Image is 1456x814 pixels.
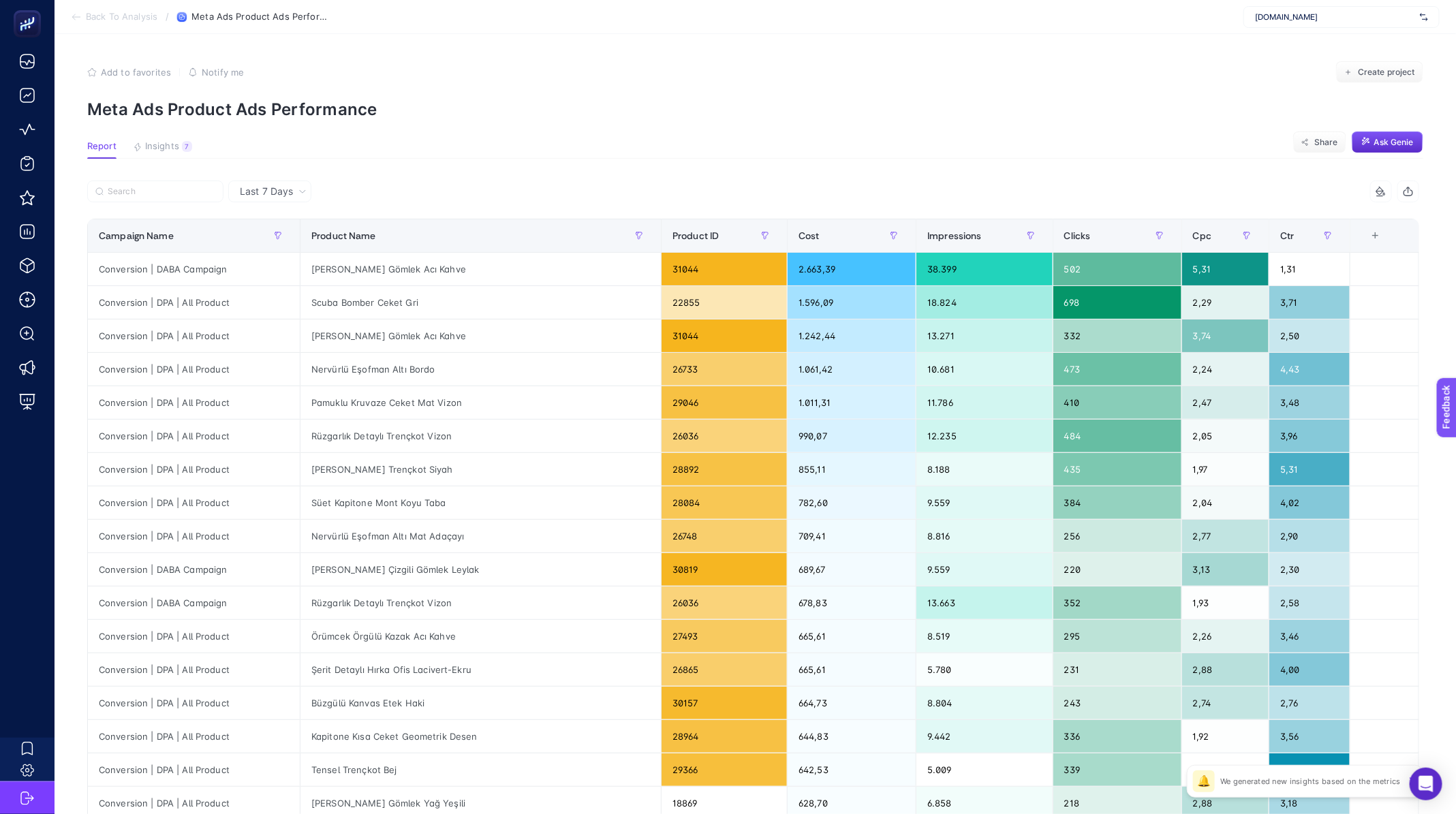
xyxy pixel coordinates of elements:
button: Create project [1336,61,1423,83]
span: Insights [145,141,179,152]
div: Rüzgarlık Detaylı Trençkot Vizon [300,420,661,452]
span: Ctr [1280,230,1294,241]
div: [PERSON_NAME] Trençkot Siyah [300,453,661,486]
div: 1,90 [1182,753,1269,786]
div: 9.559 [916,553,1053,586]
span: Product ID [672,230,719,241]
div: 10.681 [916,353,1053,386]
div: 689,67 [788,553,916,586]
div: 352 [1053,586,1181,619]
div: 339 [1053,753,1181,786]
div: Conversion | DPA | All Product [88,620,300,653]
span: Last 7 Days [240,185,293,198]
button: Notify me [188,67,244,78]
div: Conversion | DABA Campaign [88,586,300,619]
p: Meta Ads Product Ads Performance [87,99,1423,119]
div: Örümcek Örgülü Kazak Acı Kahve [300,620,661,653]
div: Conversion | DPA | All Product [88,453,300,486]
button: Add to favorites [87,67,171,78]
div: Rüzgarlık Detaylı Trençkot Vizon [300,586,661,619]
div: 8.816 [916,520,1053,552]
input: Search [108,187,215,197]
div: 2,74 [1182,687,1269,719]
div: 665,61 [788,620,916,653]
div: 3,71 [1269,286,1350,319]
div: 698 [1053,286,1181,319]
div: 8.804 [916,687,1053,719]
div: 11.786 [916,386,1053,419]
div: 8.188 [916,453,1053,486]
div: 435 [1053,453,1181,486]
div: 18.824 [916,286,1053,319]
div: 243 [1053,687,1181,719]
div: 3,48 [1269,386,1350,419]
div: 1,31 [1269,253,1350,285]
div: Kapitone Kısa Ceket Geometrik Desen [300,720,661,753]
div: Süet Kapitone Mont Koyu Taba [300,486,661,519]
div: 2,76 [1269,687,1350,719]
div: Conversion | DPA | All Product [88,286,300,319]
div: 31044 [662,253,787,285]
div: 5.009 [916,753,1053,786]
div: 231 [1053,653,1181,686]
div: 30819 [662,553,787,586]
div: 26748 [662,520,787,552]
div: 2,90 [1269,520,1350,552]
div: 1.011,31 [788,386,916,419]
div: 30157 [662,687,787,719]
div: Conversion | DPA | All Product [88,486,300,519]
div: 2,05 [1182,420,1269,452]
div: 26865 [662,653,787,686]
div: Conversion | DPA | All Product [88,653,300,686]
div: Nervürlü Eşofman Altı Bordo [300,353,661,386]
div: Scuba Bomber Ceket Gri [300,286,661,319]
div: Şerit Detaylı Hırka Ofis Lacivert-Ekru [300,653,661,686]
div: Open Intercom Messenger [1410,768,1442,800]
div: 295 [1053,620,1181,653]
span: Product Name [311,230,376,241]
div: 9.442 [916,720,1053,753]
div: 990,07 [788,420,916,452]
span: / [166,11,169,22]
div: 27493 [662,620,787,653]
div: Pamuklu Kruvaze Ceket Mat Vizon [300,386,661,419]
div: Conversion | DPA | All Product [88,353,300,386]
span: Add to favorites [101,67,171,78]
div: 2,30 [1269,553,1350,586]
div: 28964 [662,720,787,753]
div: Büzgülü Kanvas Etek Haki [300,687,661,719]
div: 256 [1053,520,1181,552]
span: Impressions [927,230,982,241]
div: Conversion | DABA Campaign [88,253,300,285]
div: 26733 [662,353,787,386]
div: 🔔 [1193,770,1215,792]
div: 2,77 [1182,520,1269,552]
div: 644,83 [788,720,916,753]
div: 502 [1053,253,1181,285]
div: 665,61 [788,653,916,686]
span: Campaign Name [99,230,174,241]
div: 29366 [662,753,787,786]
div: 28084 [662,486,787,519]
img: svg%3e [1420,10,1428,24]
span: Create project [1358,67,1415,78]
div: 1,92 [1182,720,1269,753]
div: 220 [1053,553,1181,586]
div: Nervürlü Eşofman Altı Mat Adaçayı [300,520,661,552]
button: Ask Genie [1352,131,1423,153]
div: 31044 [662,319,787,352]
div: 782,60 [788,486,916,519]
div: 1,97 [1182,453,1269,486]
div: Conversion | DPA | All Product [88,520,300,552]
span: Ask Genie [1374,137,1414,148]
span: Cost [799,230,820,241]
div: [PERSON_NAME] Gömlek Acı Kahve [300,319,661,352]
div: Conversion | DPA | All Product [88,319,300,352]
span: Feedback [8,4,52,15]
div: 12.235 [916,420,1053,452]
div: Conversion | DPA | All Product [88,687,300,719]
div: [PERSON_NAME] Çizgili Gömlek Leylak [300,553,661,586]
div: 5,31 [1182,253,1269,285]
button: Share [1293,131,1346,153]
div: 2,88 [1182,653,1269,686]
